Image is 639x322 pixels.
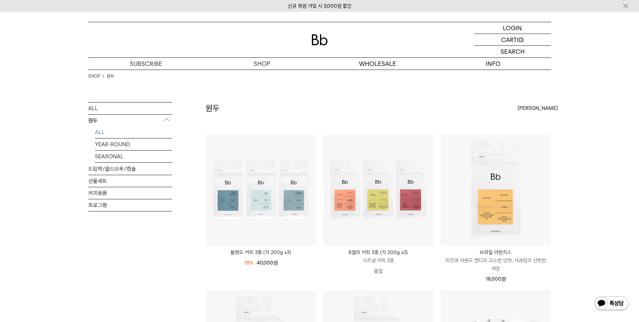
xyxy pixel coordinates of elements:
[323,248,433,256] p: 8월의 커피 3종 (각 200g x3)
[95,151,172,162] a: SEASONAL
[88,58,204,70] a: SUBSCRIBE
[88,103,172,114] a: ALL
[503,22,522,34] p: LOGIN
[88,73,100,80] a: SHOP
[257,260,278,266] span: 40,000
[594,296,629,312] img: 카카오톡 채널 1:1 채팅 버튼
[323,248,433,265] a: 8월의 커피 3종 (각 200g x3) 시즈널 커피 3종
[88,115,172,127] p: 원두
[501,34,517,45] p: CART
[204,58,320,70] a: SHOP
[435,58,551,70] p: INFO
[517,34,524,45] p: (0)
[441,135,551,245] img: 브라질 아란치스
[88,163,172,175] a: 드립백/콜드브루/캡슐
[441,248,551,256] p: 브라질 아란치스
[500,46,525,57] p: SEARCH
[323,135,433,245] img: 8월의 커피 3종 (각 200g x3)
[486,276,506,282] span: 18,000
[95,126,172,138] a: ALL
[244,259,253,267] div: 18%
[206,103,220,114] h2: 원두
[312,34,328,45] img: 로고
[288,3,352,9] a: 신규 회원 가입 시 3,000원 할인
[474,34,551,46] a: CART (0)
[323,256,433,265] p: 시즈널 커피 3종
[320,58,435,70] p: WHOLESALE
[474,22,551,34] a: LOGIN
[206,248,316,256] a: 블렌드 커피 3종 (각 200g x3)
[273,260,278,266] span: 원
[88,199,172,211] a: 프로그램
[323,265,433,278] p: 품절
[518,104,558,112] span: [PERSON_NAME]
[88,175,172,187] a: 선물세트
[95,138,172,150] a: YEAR-ROUND
[441,248,551,273] a: 브라질 아란치스 피칸과 아몬드 캔디의 고소한 단맛, 사과칩의 산뜻한 여운
[88,187,172,199] a: 커피용품
[107,73,114,80] a: 원두
[206,135,316,245] img: 블렌드 커피 3종 (각 200g x3)
[501,276,506,282] span: 원
[441,256,551,273] p: 피칸과 아몬드 캔디의 고소한 단맛, 사과칩의 산뜻한 여운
